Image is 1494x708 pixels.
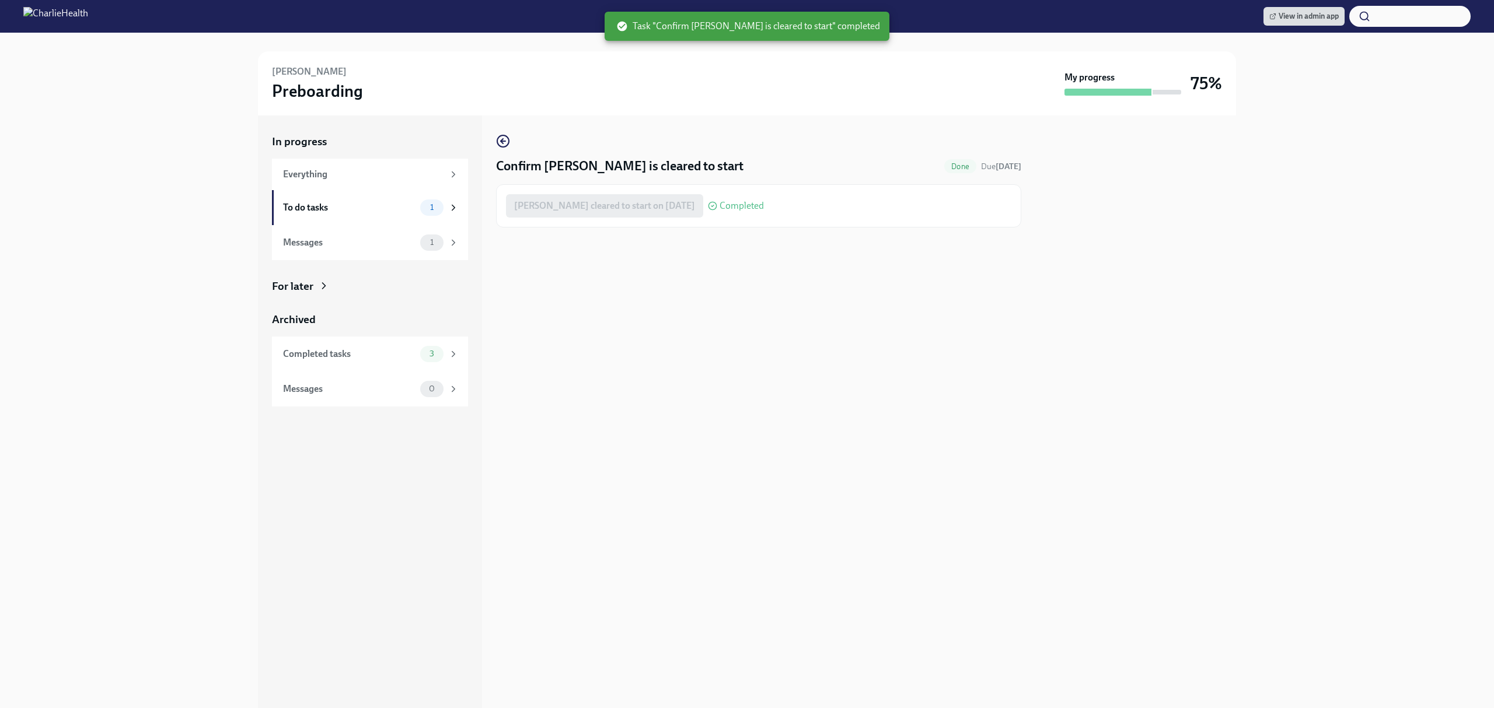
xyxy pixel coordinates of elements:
[1263,7,1345,26] a: View in admin app
[272,134,468,149] a: In progress
[272,337,468,371] a: Completed tasks3
[944,162,976,171] span: Done
[1269,10,1339,22] span: View in admin app
[981,161,1021,172] span: September 14th, 2025 09:00
[496,157,743,175] h4: Confirm [PERSON_NAME] is cleared to start
[283,201,416,214] div: To do tasks
[272,279,468,294] a: For later
[272,190,468,225] a: To do tasks1
[423,203,441,212] span: 1
[283,168,444,181] div: Everything
[272,279,313,294] div: For later
[23,7,88,26] img: CharlieHealth
[283,236,416,249] div: Messages
[272,65,347,78] h6: [PERSON_NAME]
[720,201,764,211] span: Completed
[272,225,468,260] a: Messages1
[423,349,441,358] span: 3
[422,384,442,393] span: 0
[996,162,1021,171] strong: [DATE]
[272,371,468,406] a: Messages0
[272,159,468,190] a: Everything
[272,312,468,327] a: Archived
[1064,71,1115,84] strong: My progress
[283,348,416,360] div: Completed tasks
[616,20,880,33] span: Task "Confirm [PERSON_NAME] is cleared to start" completed
[981,162,1021,171] span: Due
[1191,73,1222,94] h3: 75%
[423,238,441,247] span: 1
[283,383,416,395] div: Messages
[272,80,363,101] h3: Preboarding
